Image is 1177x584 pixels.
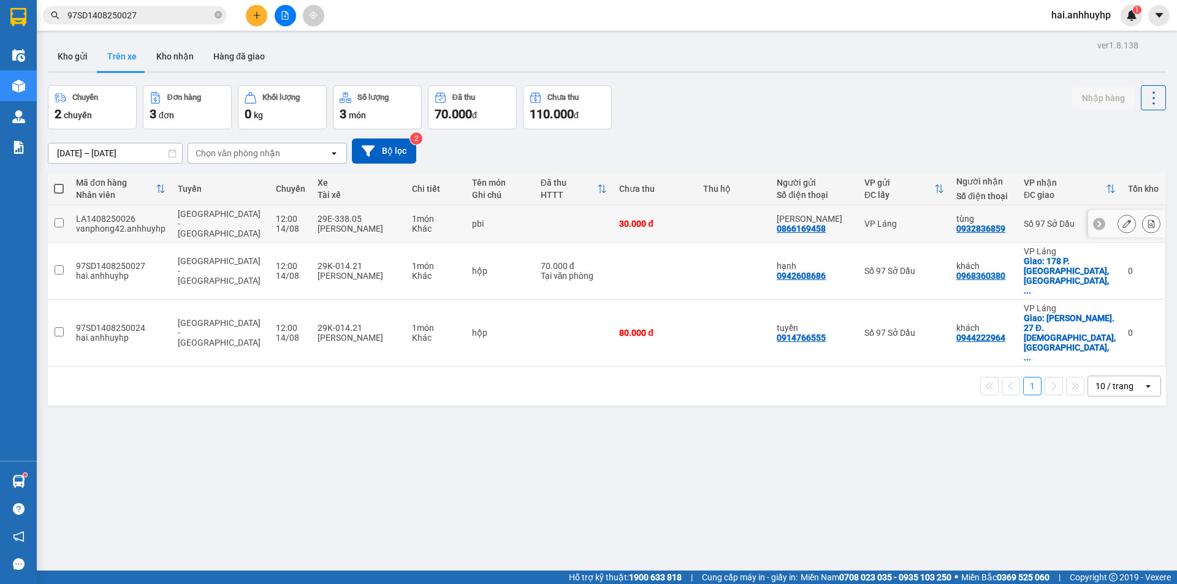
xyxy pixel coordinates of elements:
span: Hỗ trợ kỹ thuật: [569,571,682,584]
img: icon-new-feature [1126,10,1137,21]
div: VP gửi [864,178,934,188]
div: Mã đơn hàng [76,178,156,188]
div: VP Láng [1024,246,1116,256]
div: Đã thu [452,93,475,102]
div: Chi tiết [412,184,459,194]
img: solution-icon [12,141,25,154]
strong: 0369 525 060 [997,572,1049,582]
th: Toggle SortBy [1018,173,1122,205]
div: 14/08 [276,271,305,281]
div: 0 [1128,328,1159,338]
div: 0944222964 [956,333,1005,343]
span: 2 [55,107,61,121]
sup: 1 [23,473,27,477]
button: Chưa thu110.000đ [523,85,612,129]
span: aim [309,11,318,20]
span: 3 [150,107,156,121]
div: 1 món [412,261,459,271]
div: hộp [472,266,528,276]
div: Số điện thoại [956,191,1011,201]
span: close-circle [215,10,222,21]
span: ... [1024,352,1031,362]
div: LA1408250026 [76,214,166,224]
span: | [691,571,693,584]
span: chuyến [64,110,92,120]
div: 0932836859 [956,224,1005,233]
button: Đơn hàng3đơn [143,85,232,129]
span: notification [13,531,25,542]
button: Kho gửi [48,42,97,71]
button: Số lượng3món [333,85,422,129]
span: Miền Nam [801,571,951,584]
div: tùng [956,214,1011,224]
div: VP nhận [1024,178,1106,188]
span: đ [574,110,579,120]
div: 14/08 [276,333,305,343]
span: question-circle [13,503,25,515]
div: Khác [412,271,459,281]
div: Ghi chú [472,190,528,200]
div: 97SD1408250027 [76,261,166,271]
div: hộp [472,328,528,338]
div: 10 / trang [1095,380,1133,392]
button: 1 [1023,377,1042,395]
div: tuyền [777,323,852,333]
button: Nhập hàng [1072,87,1135,109]
div: Đơn hàng [167,93,201,102]
img: warehouse-icon [12,80,25,93]
span: 0 [245,107,251,121]
div: 1 món [412,323,459,333]
span: đ [472,110,477,120]
button: Kho nhận [147,42,204,71]
button: Hàng đã giao [204,42,275,71]
span: món [349,110,366,120]
button: Bộ lọc [352,138,416,164]
div: 0942608686 [777,271,826,281]
div: Chọn văn phòng nhận [196,147,280,159]
th: Toggle SortBy [535,173,614,205]
strong: 1900 633 818 [629,572,682,582]
span: copyright [1109,573,1118,582]
span: message [13,558,25,570]
button: Trên xe [97,42,147,71]
div: 29K-014.21 [318,323,400,333]
div: Số 97 Sở Dầu [1024,219,1116,229]
span: đơn [159,110,174,120]
button: caret-down [1148,5,1170,26]
svg: open [329,148,339,158]
span: caret-down [1154,10,1165,21]
div: hai.anhhuyhp [76,333,166,343]
span: hai.anhhuyhp [1042,7,1121,23]
span: ... [1024,286,1031,295]
img: logo-vxr [10,8,26,26]
div: Nhân viên [76,190,156,200]
th: Toggle SortBy [858,173,950,205]
div: 29E-338.05 [318,214,400,224]
div: Số 97 Sở Dầu [864,266,944,276]
div: 0914766555 [777,333,826,343]
div: Khác [412,333,459,343]
div: Số lượng [357,93,389,102]
div: VP Láng [1024,303,1116,313]
div: Tồn kho [1128,184,1159,194]
button: Khối lượng0kg [238,85,327,129]
div: Sửa đơn hàng [1118,214,1136,233]
button: file-add [275,5,296,26]
span: plus [253,11,261,20]
strong: CHUYỂN PHÁT NHANH VIP ANH HUY [76,10,168,50]
div: VP Láng [864,219,944,229]
span: Miền Bắc [961,571,1049,584]
div: Người nhận [956,176,1011,186]
div: 0 [1128,266,1159,276]
div: 0866169458 [777,224,826,233]
div: Số 97 Sở Dầu [864,328,944,338]
div: Tên món [472,178,528,188]
span: 110.000 [530,107,574,121]
div: 1 món [412,214,459,224]
span: kg [254,110,263,120]
span: Chuyển phát nhanh: [GEOGRAPHIC_DATA] - [GEOGRAPHIC_DATA] [69,53,175,96]
sup: 1 [1133,6,1141,14]
div: ver 1.8.138 [1097,39,1138,52]
span: 1 [1135,6,1139,14]
div: Người gửi [777,178,852,188]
